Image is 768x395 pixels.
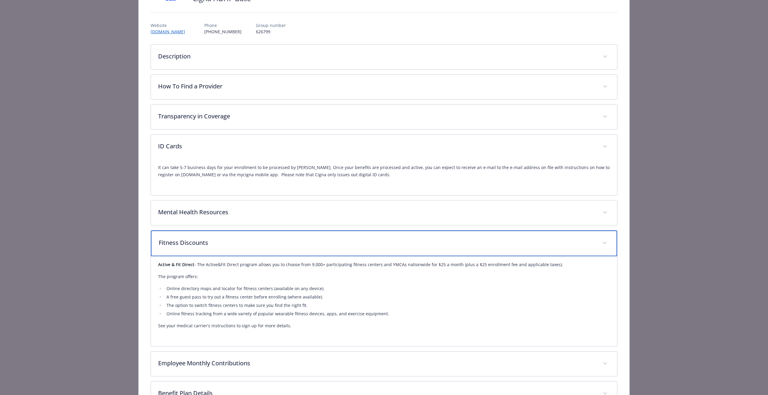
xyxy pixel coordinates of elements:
div: How To Find a Provider [151,75,617,99]
div: Fitness Discounts [151,256,617,346]
div: ID Cards [151,159,617,195]
p: Website [151,22,190,28]
div: Description [151,45,617,69]
p: 626799 [256,28,286,35]
p: ID Cards [158,142,595,151]
div: Transparency in Coverage [151,105,617,129]
li: Online directory maps and locator for fitness centers (available on any device). [165,285,610,292]
p: How To Find a Provider [158,82,595,91]
div: Fitness Discounts [151,230,617,256]
li: The option to switch fitness centers to make sure you find the right fit. [165,302,610,309]
li: Online fitness tracking from a wide variety of popular wearable fitness devices, apps, and exerci... [165,310,610,317]
p: It can take 5-7 business days for your enrollment to be processed by [PERSON_NAME]. Once your ben... [158,164,610,178]
p: Fitness Discounts [159,238,595,247]
p: Transparency in Coverage [158,112,595,121]
div: Employee Monthly Contributions [151,352,617,376]
p: Group number [256,22,286,28]
strong: Active & Fit Direct [158,262,194,267]
p: Description [158,52,595,61]
div: ID Cards [151,135,617,159]
p: The program offers: [158,273,610,280]
p: - The Active&Fit Direct program allows you to choose from 9,000+ participating fitness centers an... [158,261,610,268]
p: Phone [204,22,241,28]
p: Mental Health Resources [158,208,595,217]
p: Employee Monthly Contributions [158,359,595,368]
p: See your medical carrier's instructions to sign up for more details. [158,322,610,329]
div: Mental Health Resources [151,200,617,225]
li: A free guest pass to try out a fitness center before enrolling (where available). [165,293,610,301]
a: [DOMAIN_NAME] [151,29,190,34]
p: [PHONE_NUMBER] [204,28,241,35]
